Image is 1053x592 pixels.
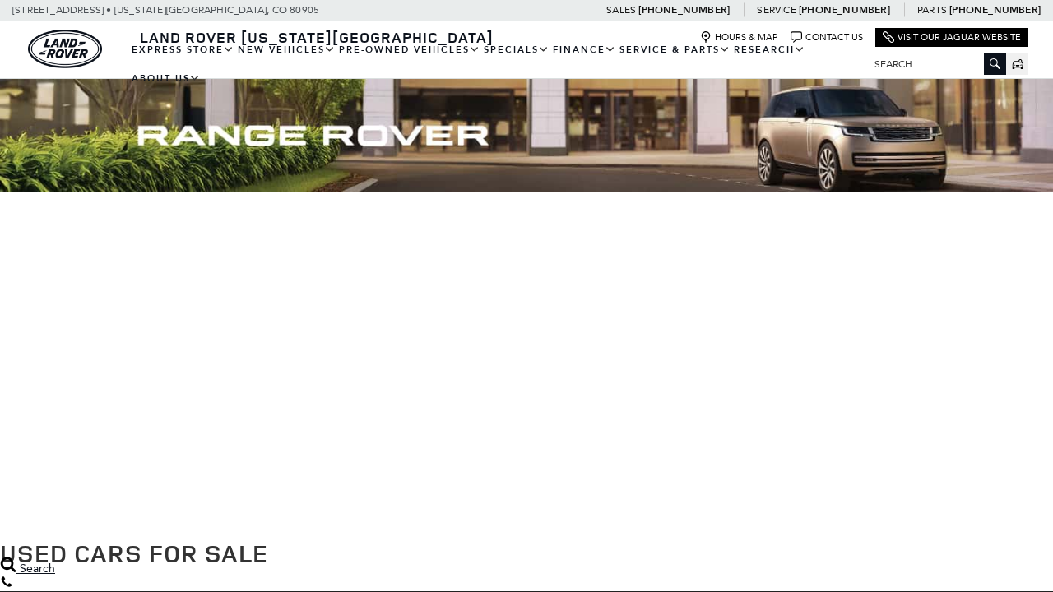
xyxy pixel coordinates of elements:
a: Service & Parts [618,35,732,64]
a: [PHONE_NUMBER] [949,3,1041,16]
a: Pre-Owned Vehicles [337,35,482,64]
a: Visit Our Jaguar Website [883,31,1021,44]
a: Contact Us [791,31,863,44]
input: Search [862,54,1006,74]
span: Search [20,562,55,576]
a: New Vehicles [236,35,337,64]
a: Hours & Map [700,31,778,44]
a: About Us [130,64,202,93]
nav: Main Navigation [130,35,862,93]
a: Specials [482,35,551,64]
a: Land Rover [US_STATE][GEOGRAPHIC_DATA] [130,27,503,47]
a: EXPRESS STORE [130,35,236,64]
a: Finance [551,35,618,64]
a: [STREET_ADDRESS] • [US_STATE][GEOGRAPHIC_DATA], CO 80905 [12,4,319,16]
a: [PHONE_NUMBER] [638,3,730,16]
span: Land Rover [US_STATE][GEOGRAPHIC_DATA] [140,27,494,47]
span: Parts [917,4,947,16]
a: [PHONE_NUMBER] [799,3,890,16]
img: Land Rover [28,30,102,68]
span: Service [757,4,796,16]
span: Sales [606,4,636,16]
a: Research [732,35,807,64]
a: land-rover [28,30,102,68]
